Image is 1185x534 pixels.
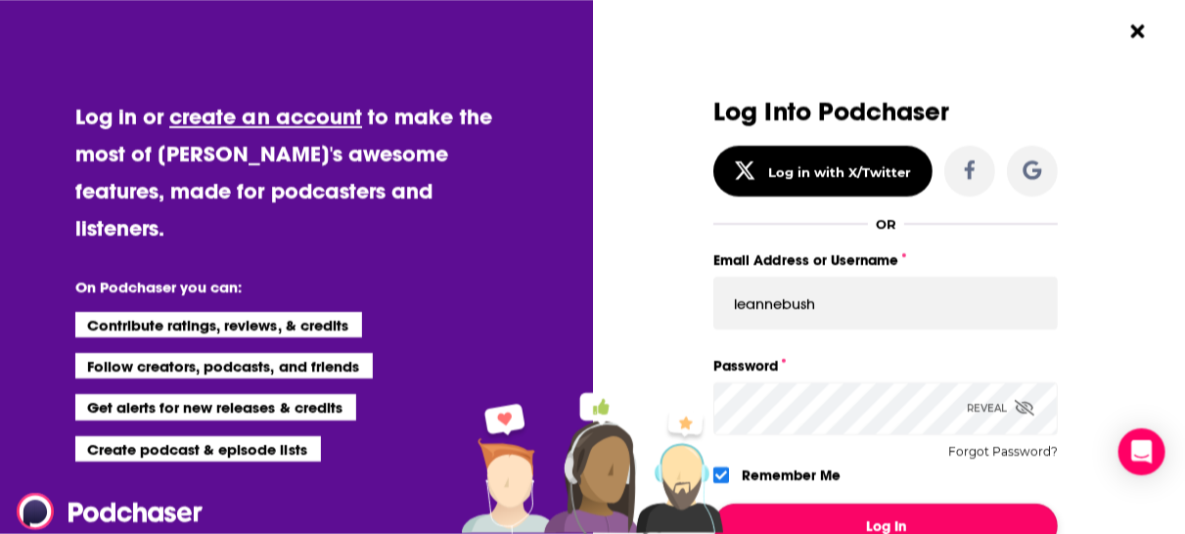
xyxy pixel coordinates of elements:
[17,493,205,530] img: Podchaser - Follow, Share and Rate Podcasts
[75,353,374,378] li: Follow creators, podcasts, and friends
[1118,428,1165,475] div: Open Intercom Messenger
[75,394,356,420] li: Get alerts for new releases & credits
[713,98,1058,126] h3: Log Into Podchaser
[75,312,363,337] li: Contribute ratings, reviews, & credits
[713,277,1058,330] input: Email Address or Username
[948,445,1058,459] button: Forgot Password?
[17,493,189,530] a: Podchaser - Follow, Share and Rate Podcasts
[713,146,933,197] button: Log in with X/Twitter
[768,164,912,180] div: Log in with X/Twitter
[742,463,841,488] label: Remember Me
[967,382,1034,434] div: Reveal
[876,216,896,232] div: OR
[713,353,1058,378] label: Password
[75,436,321,462] li: Create podcast & episode lists
[75,278,467,296] li: On Podchaser you can:
[1119,13,1157,50] button: Close Button
[713,247,1058,273] label: Email Address or Username
[169,103,362,130] a: create an account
